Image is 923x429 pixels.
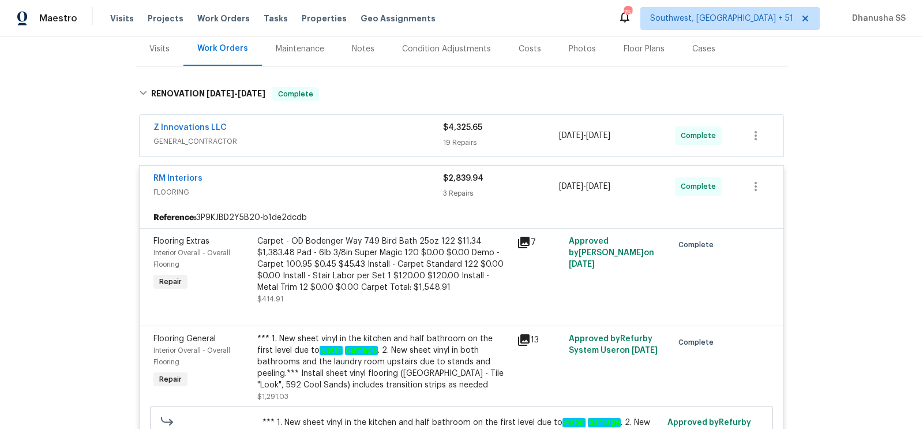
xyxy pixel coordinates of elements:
div: 751 [624,7,632,18]
span: [DATE] [207,89,234,98]
div: Visits [149,43,170,55]
div: Carpet - OD Bodenger Way 749 Bird Bath 25oz 122 $11.34 $1,383.48 Pad - 6lb 3/8in Super Magic 120 ... [257,236,510,293]
span: FLOORING [153,186,443,198]
span: [DATE] [559,182,583,191]
h6: RENOVATION [151,87,265,101]
em: water [562,418,586,427]
div: 19 Repairs [443,137,559,148]
div: Costs [519,43,541,55]
span: GENERAL_CONTRACTOR [153,136,443,147]
span: Complete [681,130,721,141]
span: $414.91 [257,296,283,303]
div: Photos [569,43,596,55]
span: [DATE] [586,132,610,140]
em: damage [345,346,378,355]
span: Approved by [PERSON_NAME] on [569,237,654,268]
span: [DATE] [238,89,265,98]
span: [DATE] [586,182,610,191]
b: Reference: [153,212,196,223]
span: Flooring Extras [153,237,209,245]
span: Tasks [264,14,288,23]
span: Geo Assignments [361,13,436,24]
span: Dhanusha SS [847,13,906,24]
span: [DATE] [569,260,595,268]
span: [DATE] [632,346,658,355]
span: Southwest, [GEOGRAPHIC_DATA] + 51 [650,13,793,24]
span: Flooring General [153,335,216,343]
span: Complete [273,88,318,100]
div: Work Orders [197,43,248,54]
em: water [320,346,343,355]
span: $4,325.65 [443,124,482,132]
span: Complete [678,337,718,348]
div: *** 1. New sheet vinyl in the kitchen and half bathroom on the first level due to . 2. New sheet ... [257,333,510,391]
div: 3P9KJBD2Y5B20-b1de2dcdb [140,207,783,228]
span: $2,839.94 [443,174,483,182]
span: $1,291.03 [257,393,288,400]
span: Complete [681,181,721,192]
div: RENOVATION [DATE]-[DATE]Complete [136,76,787,113]
div: Notes [352,43,374,55]
span: Interior Overall - Overall Flooring [153,347,230,365]
span: Interior Overall - Overall Flooring [153,249,230,268]
div: 13 [517,333,562,347]
span: Maestro [39,13,77,24]
span: Work Orders [197,13,250,24]
div: 7 [517,236,562,249]
a: Z Innovations LLC [153,124,227,132]
span: Complete [678,239,718,251]
div: Condition Adjustments [402,43,491,55]
span: Approved by Refurby System User on [569,335,658,355]
em: damage [588,418,621,427]
span: Properties [302,13,347,24]
span: Visits [110,13,134,24]
span: Repair [155,374,186,385]
a: RM Interiors [153,174,202,182]
span: Projects [148,13,183,24]
span: - [207,89,265,98]
span: Repair [155,276,186,288]
div: 3 Repairs [443,188,559,199]
div: Cases [692,43,715,55]
div: Maintenance [276,43,324,55]
span: [DATE] [559,132,583,140]
div: Floor Plans [624,43,665,55]
span: - [559,130,610,141]
span: - [559,181,610,192]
